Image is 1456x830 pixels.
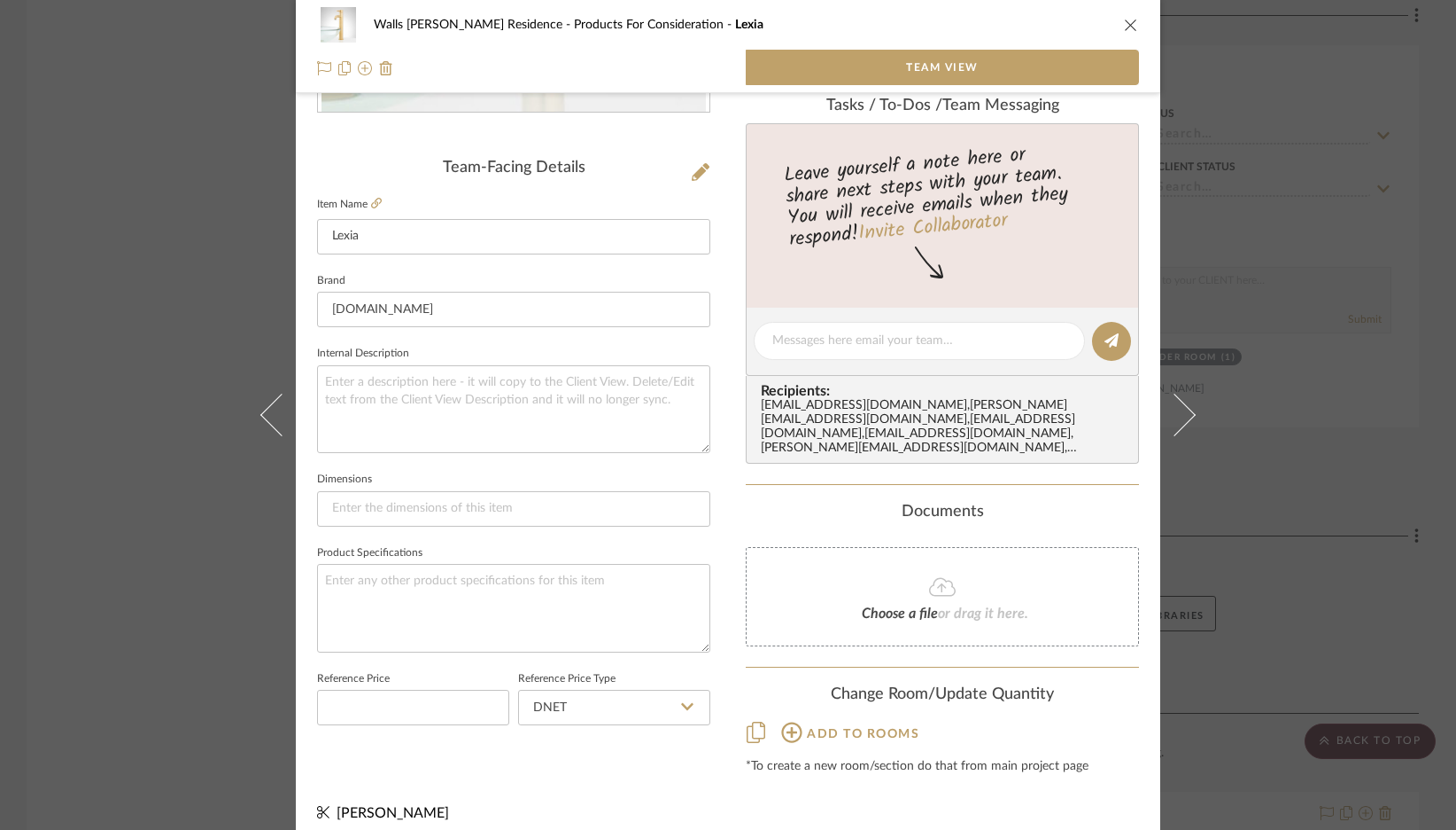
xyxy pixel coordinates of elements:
input: Enter Item Name [317,219,710,254]
label: Product Specifications [317,549,422,558]
span: [PERSON_NAME] [337,806,449,820]
div: Documents [746,503,1139,522]
span: Recipients: [761,383,1131,399]
span: Products For Consideration [574,19,735,31]
span: or drag it here. [938,607,1028,621]
span: Choose a file [862,607,938,621]
a: Invite Collaborator [857,206,1009,250]
input: Enter Brand [317,292,710,327]
div: *To create a new room/section do that from main project page [746,760,1139,774]
input: Enter the dimensions of this item [317,491,710,527]
span: Walls [PERSON_NAME] Residence [374,19,574,31]
label: Reference Price Type [518,675,616,684]
label: Internal Description [317,349,409,358]
img: Remove from project [379,61,393,75]
div: [EMAIL_ADDRESS][DOMAIN_NAME] , [PERSON_NAME][EMAIL_ADDRESS][DOMAIN_NAME] , [EMAIL_ADDRESS][DOMAIN... [761,399,1131,456]
button: close [1123,17,1139,33]
label: Brand [317,277,345,286]
div: Change Room/Update Quantity [746,685,1139,705]
span: Lexia [735,19,763,31]
img: 3b109f0c-2f7b-4926-bfa5-06052b359e7c_48x40.jpg [317,7,360,43]
div: Leave yourself a note here or share next steps with your team. You will receive emails when they ... [744,136,1142,254]
label: Dimensions [317,475,372,484]
div: Team-Facing Details [317,159,710,178]
button: Add to rooms [780,718,920,746]
label: Reference Price [317,675,390,684]
label: Item Name [317,197,382,212]
span: Add to rooms [807,728,919,740]
div: team Messaging [746,97,1139,116]
span: Tasks / To-Dos / [826,98,942,114]
span: Team View [906,50,979,85]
